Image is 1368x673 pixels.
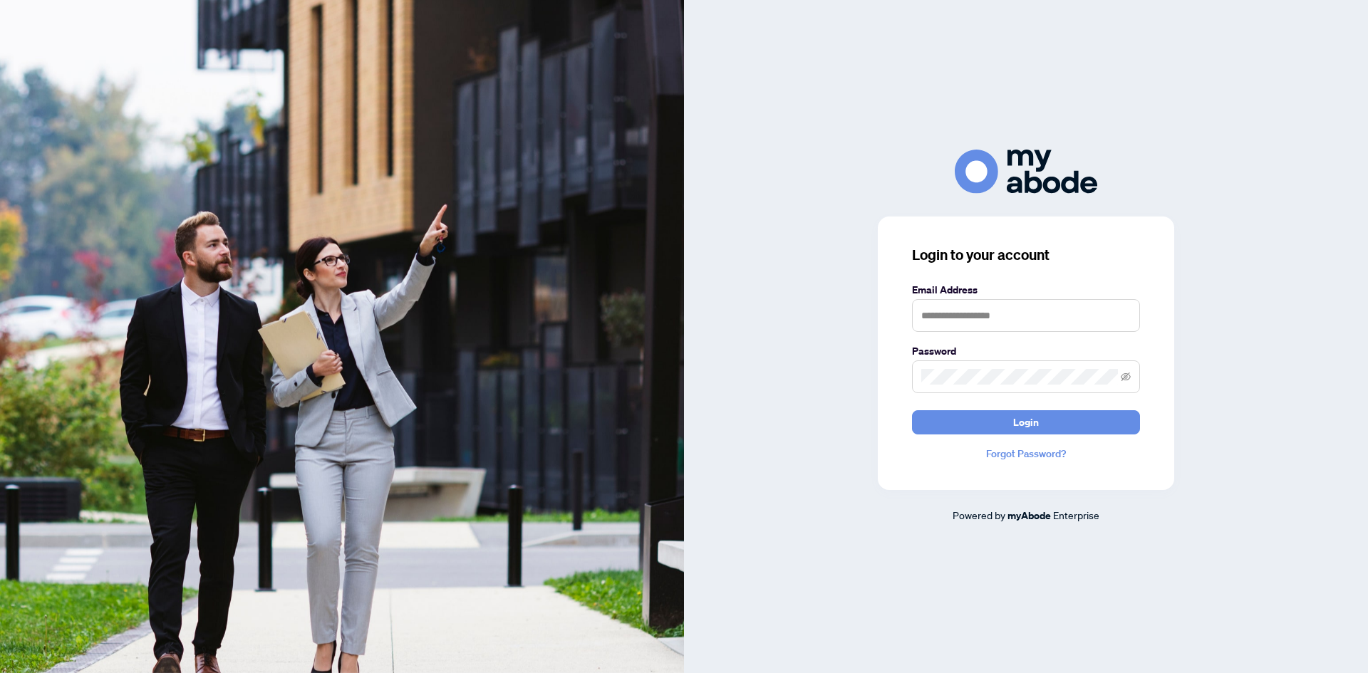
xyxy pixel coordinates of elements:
label: Email Address [912,282,1140,298]
label: Password [912,343,1140,359]
span: Enterprise [1053,508,1099,521]
h3: Login to your account [912,245,1140,265]
img: ma-logo [955,150,1097,193]
span: eye-invisible [1121,372,1131,382]
a: myAbode [1007,508,1051,523]
span: Powered by [953,508,1005,521]
span: Login [1013,411,1039,434]
button: Login [912,410,1140,434]
a: Forgot Password? [912,446,1140,461]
